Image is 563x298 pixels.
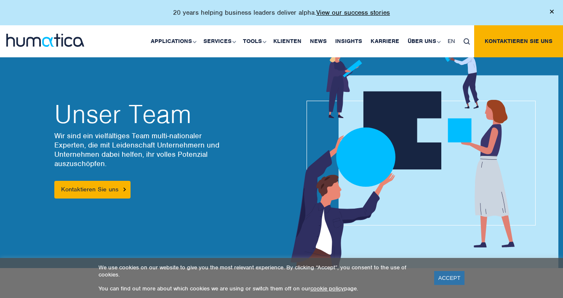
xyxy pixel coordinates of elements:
[331,25,366,57] a: Insights
[268,45,558,268] img: about_banner1
[199,25,239,57] a: Services
[54,181,131,199] a: Kontaktieren Sie uns
[316,8,390,17] a: View our success stories
[306,25,331,57] a: News
[474,25,563,57] a: Kontaktieren Sie uns
[403,25,443,57] a: Über uns
[6,34,84,47] img: logo
[239,25,269,57] a: Tools
[54,131,273,168] p: Wir sind ein vielfältiges Team multi-nationaler Experten, die mit Leidenschaft Unternehmern und U...
[366,25,403,57] a: Karriere
[448,38,455,45] span: EN
[434,271,465,285] a: ACCEPT
[99,264,424,278] p: We use cookies on our website to give you the most relevant experience. By clicking “Accept”, you...
[123,188,126,191] img: arrowicon
[464,38,470,45] img: search_icon
[443,25,459,57] a: EN
[99,285,424,292] p: You can find out more about which cookies we are using or switch them off on our page.
[54,102,273,127] h2: Unser Team
[269,25,306,57] a: Klienten
[173,8,390,17] p: 20 years helping business leaders deliver alpha.
[147,25,199,57] a: Applications
[310,285,344,292] a: cookie policy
